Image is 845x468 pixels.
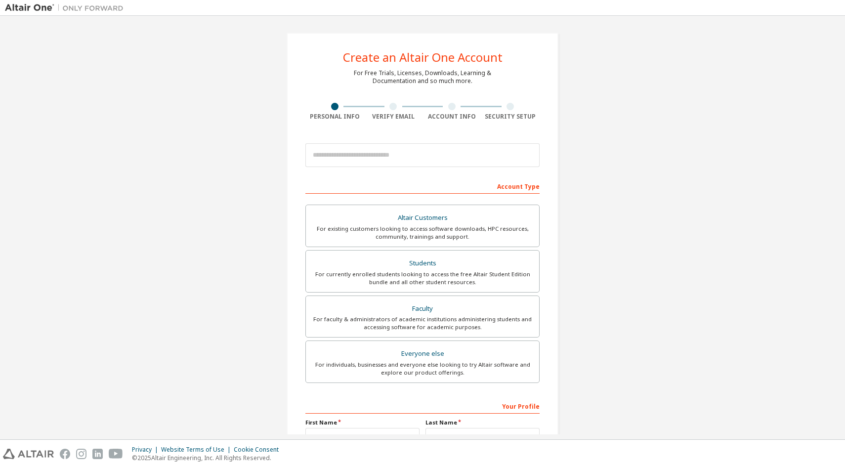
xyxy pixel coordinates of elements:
[305,113,364,121] div: Personal Info
[109,449,123,459] img: youtube.svg
[425,419,540,426] label: Last Name
[3,449,54,459] img: altair_logo.svg
[422,113,481,121] div: Account Info
[60,449,70,459] img: facebook.svg
[305,419,420,426] label: First Name
[161,446,234,454] div: Website Terms of Use
[76,449,86,459] img: instagram.svg
[312,270,533,286] div: For currently enrolled students looking to access the free Altair Student Edition bundle and all ...
[354,69,491,85] div: For Free Trials, Licenses, Downloads, Learning & Documentation and so much more.
[305,178,540,194] div: Account Type
[312,211,533,225] div: Altair Customers
[312,256,533,270] div: Students
[312,225,533,241] div: For existing customers looking to access software downloads, HPC resources, community, trainings ...
[132,454,285,462] p: © 2025 Altair Engineering, Inc. All Rights Reserved.
[5,3,128,13] img: Altair One
[364,113,423,121] div: Verify Email
[312,361,533,377] div: For individuals, businesses and everyone else looking to try Altair software and explore our prod...
[305,398,540,414] div: Your Profile
[312,315,533,331] div: For faculty & administrators of academic institutions administering students and accessing softwa...
[92,449,103,459] img: linkedin.svg
[343,51,503,63] div: Create an Altair One Account
[312,302,533,316] div: Faculty
[481,113,540,121] div: Security Setup
[234,446,285,454] div: Cookie Consent
[312,347,533,361] div: Everyone else
[132,446,161,454] div: Privacy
